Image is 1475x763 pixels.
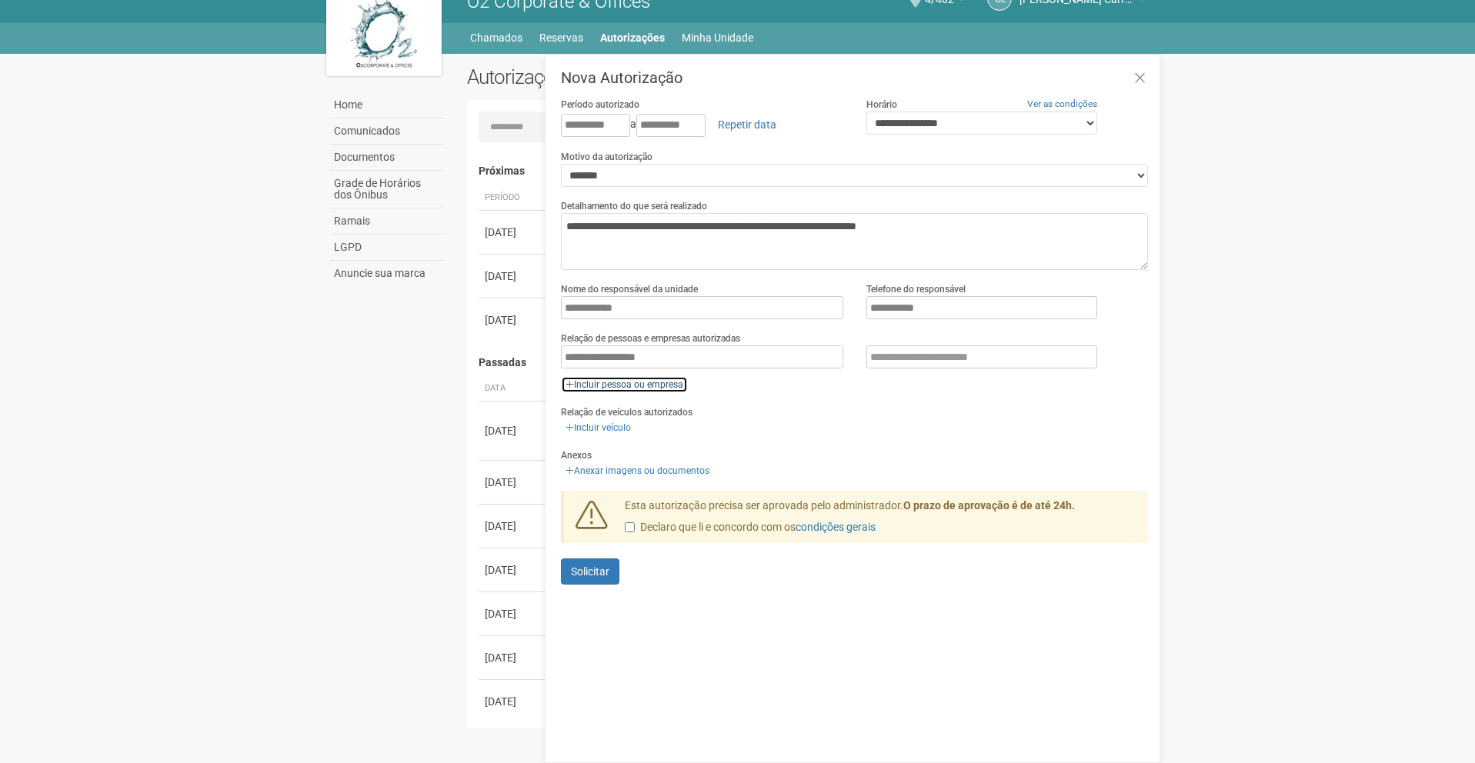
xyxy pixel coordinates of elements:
[479,376,548,401] th: Data
[682,27,753,48] a: Minha Unidade
[330,235,444,261] a: LGPD
[485,423,542,438] div: [DATE]
[330,118,444,145] a: Comunicados
[330,208,444,235] a: Ramais
[479,185,548,211] th: Período
[485,518,542,534] div: [DATE]
[561,112,843,138] div: a
[600,27,665,48] a: Autorizações
[561,199,707,213] label: Detalhamento do que será realizado
[903,499,1075,511] strong: O prazo de aprovação é de até 24h.
[625,520,876,535] label: Declaro que li e concordo com os
[485,225,542,240] div: [DATE]
[485,312,542,328] div: [DATE]
[485,650,542,665] div: [DATE]
[561,558,619,585] button: Solicitar
[561,376,688,393] a: Incluir pessoa ou empresa
[561,70,1148,85] h3: Nova Autorização
[625,522,635,532] input: Declaro que li e concordo com oscondições gerais
[613,498,1149,543] div: Esta autorização precisa ser aprovada pelo administrador.
[866,98,897,112] label: Horário
[561,462,714,479] a: Anexar imagens ou documentos
[561,405,692,419] label: Relação de veículos autorizados
[485,694,542,709] div: [DATE]
[1027,98,1097,109] a: Ver as condições
[330,145,444,171] a: Documentos
[485,475,542,490] div: [DATE]
[561,332,740,345] label: Relação de pessoas e empresas autorizadas
[467,65,796,88] h2: Autorizações
[485,606,542,621] div: [DATE]
[539,27,583,48] a: Reservas
[708,112,786,138] a: Repetir data
[561,282,698,296] label: Nome do responsável da unidade
[485,268,542,284] div: [DATE]
[485,562,542,578] div: [DATE]
[561,448,592,462] label: Anexos
[479,165,1138,177] h4: Próximas
[479,357,1138,368] h4: Passadas
[330,171,444,208] a: Grade de Horários dos Ônibus
[571,565,609,578] span: Solicitar
[561,98,639,112] label: Período autorizado
[330,92,444,118] a: Home
[561,419,636,436] a: Incluir veículo
[866,282,966,296] label: Telefone do responsável
[561,150,652,164] label: Motivo da autorização
[470,27,522,48] a: Chamados
[330,261,444,286] a: Anuncie sua marca
[796,521,876,533] a: condições gerais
